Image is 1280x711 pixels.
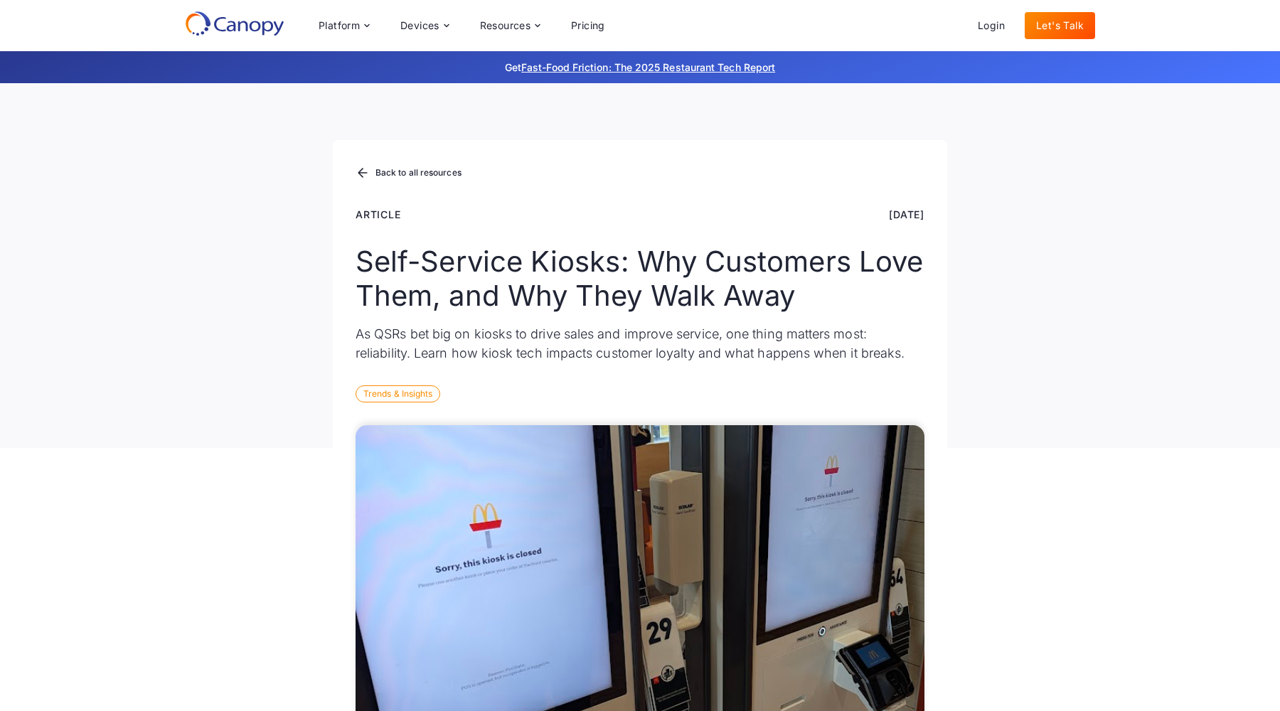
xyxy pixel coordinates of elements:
[375,169,462,177] div: Back to all resources
[521,61,775,73] a: Fast-Food Friction: The 2025 Restaurant Tech Report
[356,324,924,363] p: As QSRs bet big on kiosks to drive sales and improve service, one thing matters most: reliability...
[356,207,401,222] div: Article
[560,12,617,39] a: Pricing
[356,164,462,183] a: Back to all resources
[966,12,1016,39] a: Login
[307,11,380,40] div: Platform
[400,21,439,31] div: Devices
[889,207,924,222] div: [DATE]
[356,245,924,313] h1: Self-Service Kiosks: Why Customers Love Them, and Why They Walk Away
[356,385,440,402] div: Trends & Insights
[389,11,460,40] div: Devices
[469,11,551,40] div: Resources
[1025,12,1095,39] a: Let's Talk
[292,60,988,75] p: Get
[480,21,531,31] div: Resources
[319,21,360,31] div: Platform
